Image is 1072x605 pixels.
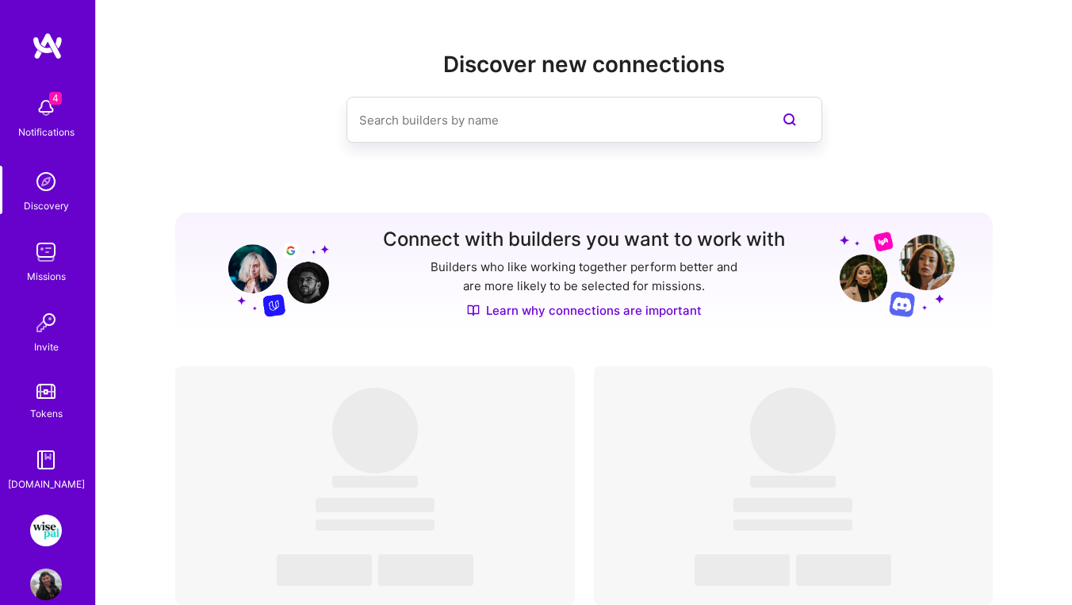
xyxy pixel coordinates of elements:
span: ‌ [733,498,852,512]
h2: Discover new connections [175,52,993,78]
img: User Avatar [30,569,62,600]
span: 4 [49,92,62,105]
h3: Connect with builders you want to work with [383,228,785,251]
span: ‌ [316,498,435,512]
img: Discover [467,304,480,317]
img: Grow your network [214,230,329,317]
i: icon SearchPurple [780,110,799,129]
span: ‌ [332,476,418,488]
a: Learn why connections are important [467,302,702,319]
span: ‌ [378,554,473,586]
img: logo [32,32,63,60]
input: Search builders by name [359,100,746,140]
img: discovery [30,166,62,197]
span: ‌ [733,519,852,530]
img: teamwork [30,236,62,268]
img: tokens [36,384,56,399]
span: ‌ [316,519,435,530]
a: User Avatar [26,569,66,600]
img: bell [30,92,62,124]
img: guide book [30,444,62,476]
a: WisePal: Team for Fintech Growth and Product. [26,515,66,546]
span: ‌ [750,388,836,473]
div: [DOMAIN_NAME] [8,476,85,492]
div: Notifications [18,124,75,140]
img: WisePal: Team for Fintech Growth and Product. [30,515,62,546]
span: ‌ [332,388,418,473]
span: ‌ [750,476,836,488]
div: Missions [27,268,66,285]
div: Tokens [30,405,63,422]
div: Invite [34,339,59,355]
p: Builders who like working together perform better and are more likely to be selected for missions. [427,258,741,296]
span: ‌ [277,554,372,586]
span: ‌ [796,554,891,586]
div: Discovery [24,197,69,214]
span: ‌ [695,554,790,586]
img: Invite [30,307,62,339]
img: Grow your network [840,231,955,317]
